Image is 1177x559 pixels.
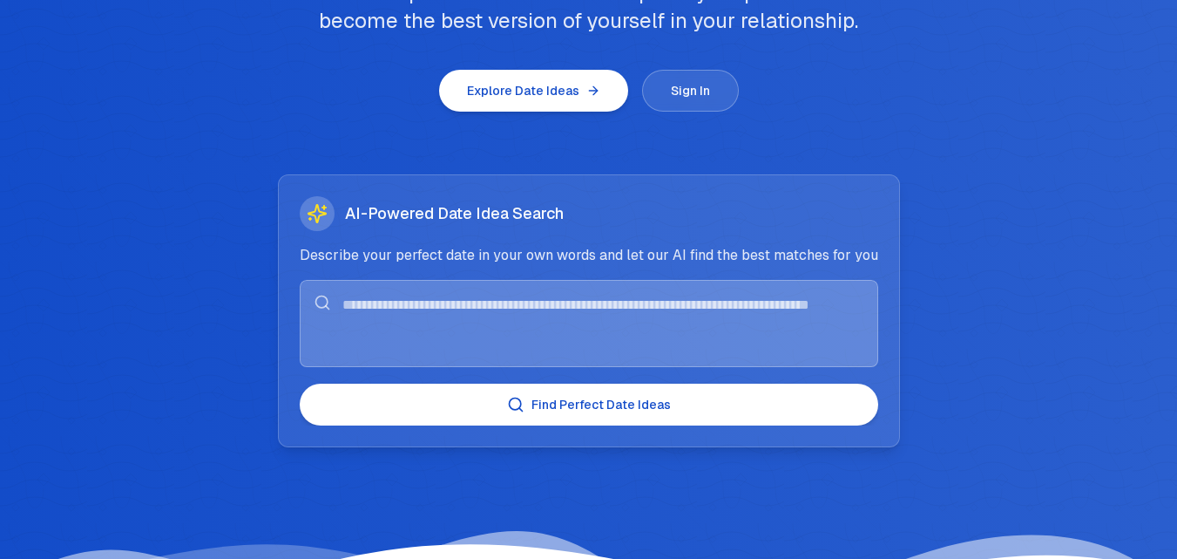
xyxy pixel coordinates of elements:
[345,201,564,226] h3: AI-Powered Date Idea Search
[642,70,739,112] button: Sign In
[300,245,878,266] p: Describe your perfect date in your own words and let our AI find the best matches for you
[439,70,628,112] button: Explore Date Ideas
[300,384,878,426] button: Find Perfect Date Ideas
